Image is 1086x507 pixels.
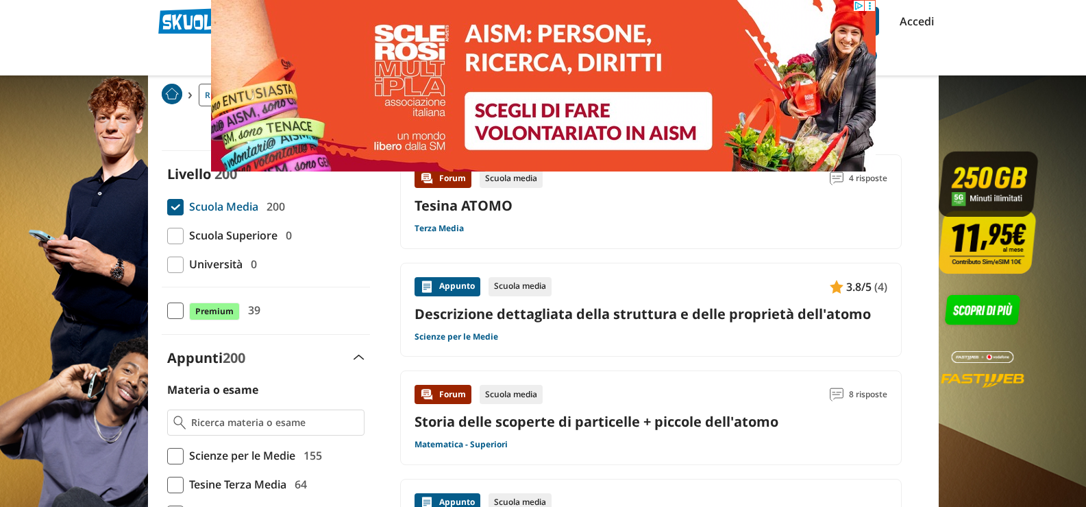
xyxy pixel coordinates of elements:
[830,280,843,294] img: Appunti contenuto
[184,255,243,273] span: Università
[184,475,286,493] span: Tesine Terza Media
[480,169,543,188] div: Scuola media
[354,355,365,360] img: Apri e chiudi sezione
[480,385,543,404] div: Scuola media
[191,416,358,429] input: Ricerca materia o esame
[849,169,887,188] span: 4 risposte
[289,475,307,493] span: 64
[900,7,928,36] a: Accedi
[489,277,552,296] div: Scuola media
[261,198,285,215] span: 200
[280,226,292,244] span: 0
[189,303,240,320] span: Premium
[214,165,237,183] span: 200
[415,412,778,431] a: Storia delle scoperte di particelle + piccole dell'atomo
[415,169,471,188] div: Forum
[415,385,471,404] div: Forum
[849,385,887,404] span: 8 risposte
[830,172,843,185] img: Commenti lettura
[162,137,370,148] div: Rimuovi tutti i filtri
[874,278,887,296] span: (4)
[415,331,498,342] a: Scienze per le Medie
[298,447,322,464] span: 155
[184,198,258,215] span: Scuola Media
[167,382,258,397] label: Materia o esame
[415,439,508,450] a: Matematica - Superiori
[243,301,260,319] span: 39
[846,278,872,296] span: 3.8/5
[420,280,434,294] img: Appunti contenuto
[415,223,464,234] a: Terza Media
[162,84,182,104] img: Home
[245,255,257,273] span: 0
[415,196,513,215] a: Tesina ATOMO
[415,277,480,296] div: Appunto
[184,226,277,244] span: Scuola Superiore
[199,84,240,106] a: Ricerca
[420,172,434,185] img: Forum contenuto
[415,305,887,323] a: Descrizione dettagliata della struttura e delle proprietà dell'atomo
[173,416,186,429] img: Ricerca materia o esame
[420,388,434,401] img: Forum contenuto
[167,349,245,367] label: Appunti
[162,84,182,106] a: Home
[830,388,843,401] img: Commenti lettura
[167,165,211,183] label: Livello
[223,349,245,367] span: 200
[184,447,295,464] span: Scienze per le Medie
